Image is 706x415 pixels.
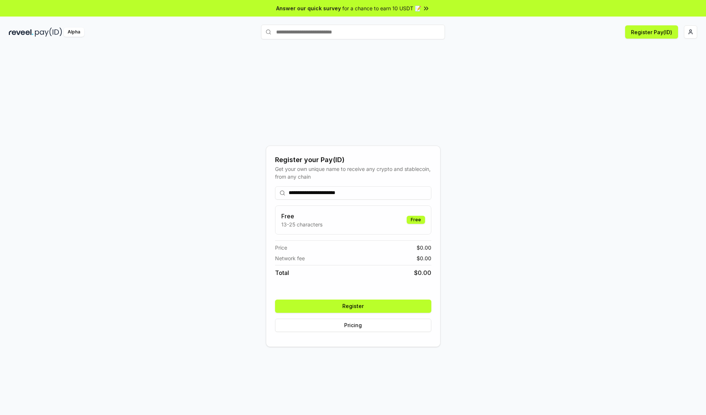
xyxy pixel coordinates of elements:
[275,319,431,332] button: Pricing
[275,155,431,165] div: Register your Pay(ID)
[275,244,287,251] span: Price
[276,4,341,12] span: Answer our quick survey
[625,25,678,39] button: Register Pay(ID)
[417,254,431,262] span: $ 0.00
[275,268,289,277] span: Total
[414,268,431,277] span: $ 0.00
[342,4,421,12] span: for a chance to earn 10 USDT 📝
[281,212,322,221] h3: Free
[275,165,431,180] div: Get your own unique name to receive any crypto and stablecoin, from any chain
[35,28,62,37] img: pay_id
[275,254,305,262] span: Network fee
[9,28,33,37] img: reveel_dark
[417,244,431,251] span: $ 0.00
[275,300,431,313] button: Register
[281,221,322,228] p: 13-25 characters
[64,28,84,37] div: Alpha
[407,216,425,224] div: Free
